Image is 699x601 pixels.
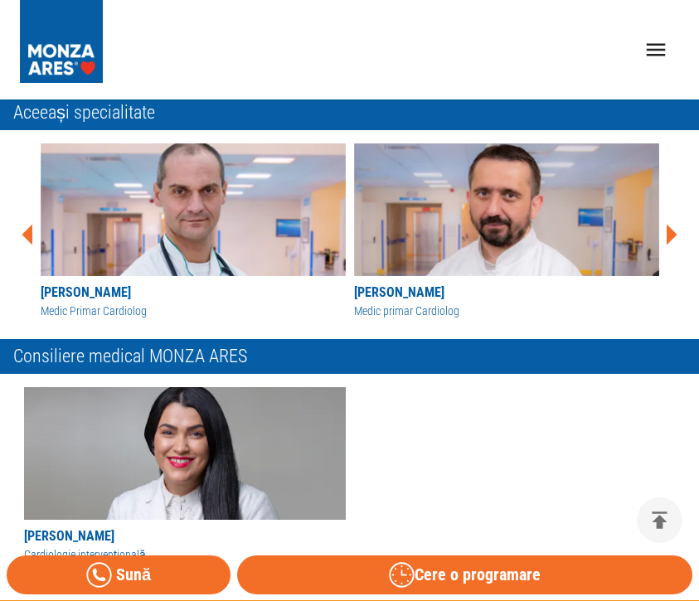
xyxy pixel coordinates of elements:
img: Dr. Radu Roșu [41,143,346,276]
button: delete [637,497,682,543]
p: Cardiologie intervențională [24,546,346,564]
a: [PERSON_NAME]Medic Primar Cardiolog [41,143,346,320]
button: open drawer [633,27,679,73]
button: Cere o programare [237,555,692,594]
button: [PERSON_NAME]Cardiologie intervenționalăElectrofiziologie și Aritmologie [24,387,346,581]
div: [PERSON_NAME] [354,283,659,303]
div: [PERSON_NAME] [24,526,346,546]
div: Medic primar Cardiolog [354,303,659,320]
div: [PERSON_NAME] [41,283,346,303]
a: [PERSON_NAME]Medic primar Cardiolog [354,143,659,320]
img: Roxana Giurgiu [24,387,346,520]
a: Sună [7,555,231,594]
div: Medic Primar Cardiolog [41,303,346,320]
